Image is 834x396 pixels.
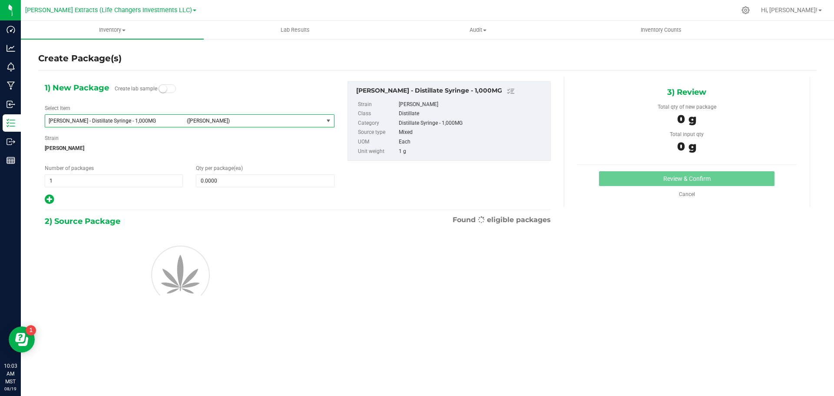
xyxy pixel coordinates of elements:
span: select [323,115,334,127]
span: Total input qty [670,131,704,137]
span: [PERSON_NAME] Extracts (Life Changers Investments LLC) [25,7,192,14]
span: [PERSON_NAME] - Distillate Syringe - 1,000MG [49,118,182,124]
label: Select Item [45,104,70,112]
inline-svg: Manufacturing [7,81,15,90]
span: Hi, [PERSON_NAME]! [761,7,817,13]
span: Inventory [21,26,204,34]
label: UOM [358,137,397,147]
div: 1 g [399,147,546,156]
iframe: Resource center unread badge [26,325,36,336]
inline-svg: Inventory [7,119,15,127]
label: Create lab sample [115,82,157,95]
inline-svg: Monitoring [7,63,15,71]
span: 3) Review [667,86,706,99]
h4: Create Package(s) [38,52,122,65]
div: Distillate Syringe - 1,000MG [399,119,546,128]
span: Inventory Counts [629,26,693,34]
span: 0 g [677,140,696,153]
label: Source type [358,128,397,137]
inline-svg: Outbound [7,137,15,146]
a: Cancel [679,191,695,197]
div: Mixed [399,128,546,137]
inline-svg: Analytics [7,44,15,53]
button: Review & Confirm [599,171,774,186]
div: Each [399,137,546,147]
span: Total qty of new package [658,104,716,110]
div: Manage settings [740,6,751,14]
label: Strain [358,100,397,110]
div: Jack Herer - Distillate Syringe - 1,000MG [356,86,546,97]
span: 1) New Package [45,81,109,94]
inline-svg: Dashboard [7,25,15,34]
a: Lab Results [204,21,387,39]
p: 10:03 AM MST [4,362,17,386]
div: Distillate [399,109,546,119]
iframe: Resource center [9,326,35,353]
a: Inventory Counts [570,21,753,39]
span: Audit [387,26,569,34]
inline-svg: Reports [7,156,15,165]
label: Category [358,119,397,128]
label: Class [358,109,397,119]
p: 08/19 [4,386,17,392]
span: Found eligible packages [453,215,551,225]
span: ([PERSON_NAME]) [187,118,320,124]
span: 0 g [677,112,696,126]
span: Lab Results [269,26,321,34]
div: [PERSON_NAME] [399,100,546,110]
inline-svg: Inbound [7,100,15,109]
label: Unit weight [358,147,397,156]
a: Inventory [21,21,204,39]
a: Audit [387,21,569,39]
